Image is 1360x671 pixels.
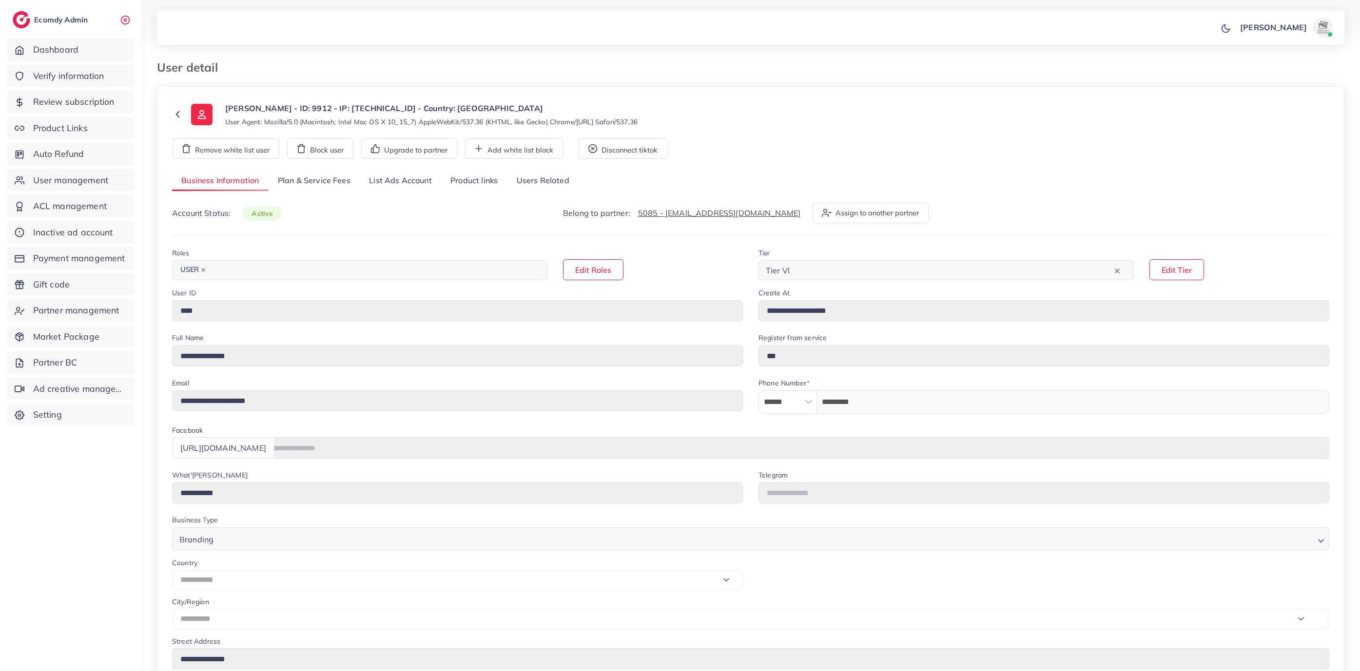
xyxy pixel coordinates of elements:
[172,527,1329,550] div: Search for option
[33,122,88,134] span: Product Links
[225,117,638,127] small: User Agent: Mozilla/5.0 (Macintosh; Intel Mac OS X 10_15_7) AppleWebKit/537.36 (KHTML, like Gecko...
[172,138,279,159] button: Remove white list user
[33,356,78,369] span: Partner BC
[176,263,210,277] span: USER
[172,260,547,280] div: Search for option
[1149,259,1204,280] button: Edit Tier
[211,263,535,278] input: Search for option
[1235,18,1337,37] a: [PERSON_NAME]avatar
[7,326,134,348] a: Market Package
[812,203,928,223] button: Assign to another partner
[465,138,563,159] button: Add white list block
[758,333,827,343] label: Register from service
[157,60,226,75] h3: User detail
[7,378,134,400] a: Ad creative management
[793,263,1112,278] input: Search for option
[758,260,1134,280] div: Search for option
[7,65,134,87] a: Verify information
[360,171,441,192] a: List Ads Account
[13,11,90,28] a: logoEcomdy Admin
[33,200,107,212] span: ACL management
[7,351,134,374] a: Partner BC
[507,171,578,192] a: Users Related
[33,252,125,265] span: Payment management
[7,195,134,217] a: ACL management
[172,636,220,646] label: Street Address
[242,206,282,221] span: active
[172,207,282,219] p: Account Status:
[33,96,115,108] span: Review subscription
[1240,21,1307,33] p: [PERSON_NAME]
[441,171,507,192] a: Product links
[563,259,623,280] button: Edit Roles
[269,171,360,192] a: Plan & Service Fees
[361,138,457,159] button: Upgrade to partner
[7,38,134,61] a: Dashboard
[172,470,248,480] label: What'[PERSON_NAME]
[33,383,127,395] span: Ad creative management
[33,304,119,317] span: Partner management
[33,43,78,56] span: Dashboard
[33,330,99,343] span: Market Package
[7,143,134,165] a: Auto Refund
[7,221,134,244] a: Inactive ad account
[172,171,269,192] a: Business Information
[172,288,196,298] label: User ID
[172,515,218,525] label: Business Type
[172,333,204,343] label: Full Name
[579,138,667,159] button: Disconnect tiktok
[172,558,197,568] label: Country
[172,425,203,435] label: Facebook
[172,597,209,607] label: City/Region
[172,437,274,458] div: [URL][DOMAIN_NAME]
[33,174,108,187] span: User management
[563,207,801,219] p: Belong to partner:
[33,278,70,291] span: Gift code
[172,248,189,258] label: Roles
[7,169,134,192] a: User management
[1115,265,1120,276] button: Clear Selected
[287,138,353,159] button: Block user
[7,403,134,426] a: Setting
[33,148,84,160] span: Auto Refund
[13,11,30,28] img: logo
[758,378,810,388] label: Phone Number
[1313,18,1333,37] img: avatar
[225,102,638,114] p: [PERSON_NAME] - ID: 9912 - IP: [TECHNICAL_ID] - Country: [GEOGRAPHIC_DATA]
[638,208,801,218] a: 5085 - [EMAIL_ADDRESS][DOMAIN_NAME]
[758,248,770,258] label: Tier
[758,288,790,298] label: Create At
[201,268,206,272] button: Deselect USER
[7,299,134,322] a: Partner management
[177,533,215,547] span: Branding
[764,263,792,278] span: Tier VI
[33,226,113,239] span: Inactive ad account
[172,378,189,388] label: Email
[7,91,134,113] a: Review subscription
[33,408,62,421] span: Setting
[33,70,104,82] span: Verify information
[758,470,788,480] label: Telegram
[191,104,213,125] img: ic-user-info.36bf1079.svg
[7,117,134,139] a: Product Links
[34,15,90,24] h2: Ecomdy Admin
[7,247,134,269] a: Payment management
[7,273,134,296] a: Gift code
[216,530,1314,547] input: Search for option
